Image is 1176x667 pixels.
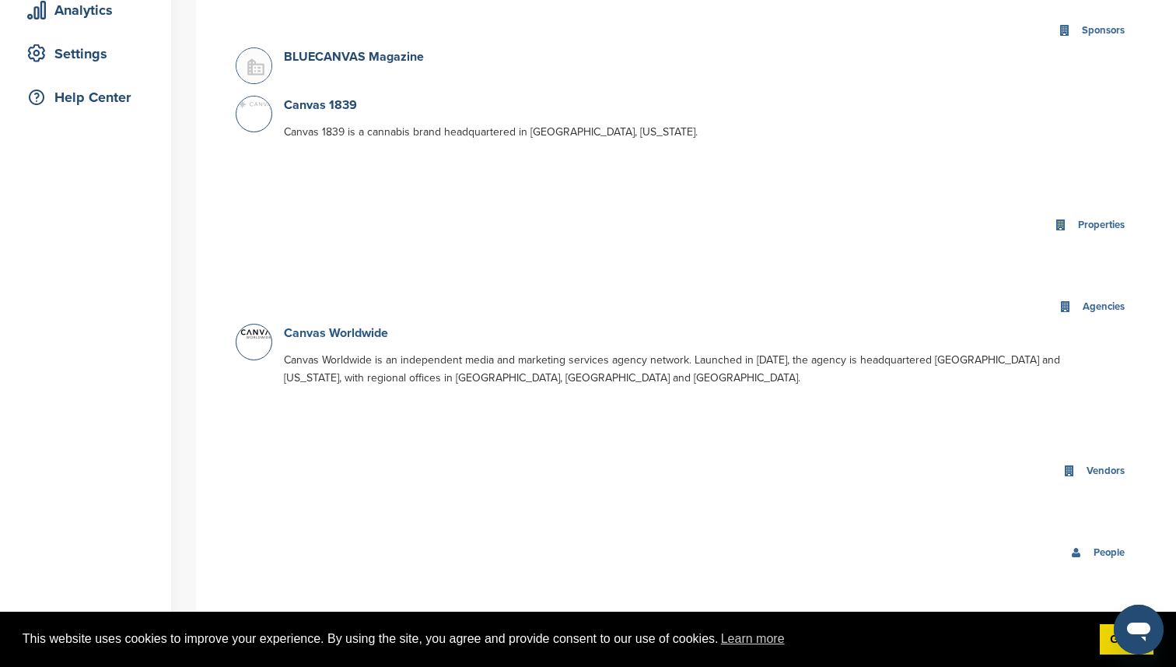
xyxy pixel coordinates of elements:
p: Canvas Worldwide is an independent media and marketing services agency network. Launched in [DATE... [284,351,1079,387]
div: Settings [23,40,156,68]
div: Vendors [1083,462,1129,480]
iframe: Button to launch messaging window [1114,605,1164,655]
a: Help Center [16,79,156,115]
img: Logo sm [236,325,275,338]
img: Buildingmissing [236,48,275,87]
a: Settings [16,36,156,72]
a: dismiss cookie message [1100,624,1153,655]
div: Agencies [1079,298,1129,316]
div: Properties [1074,216,1129,234]
div: Sponsors [1078,22,1129,40]
a: Canvas Worldwide [284,325,388,341]
span: This website uses cookies to improve your experience. By using the site, you agree and provide co... [23,627,1087,651]
a: BLUECANVAS Magazine [284,49,424,65]
p: Canvas 1839 is a cannabis brand headquartered in [GEOGRAPHIC_DATA], [US_STATE]. [284,123,1079,141]
div: Help Center [23,83,156,111]
div: People [1090,544,1129,562]
a: learn more about cookies [719,627,787,651]
img: Screen shot 2020 02 27 at 9.08.50 am [236,97,275,111]
a: Canvas 1839 [284,97,357,113]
